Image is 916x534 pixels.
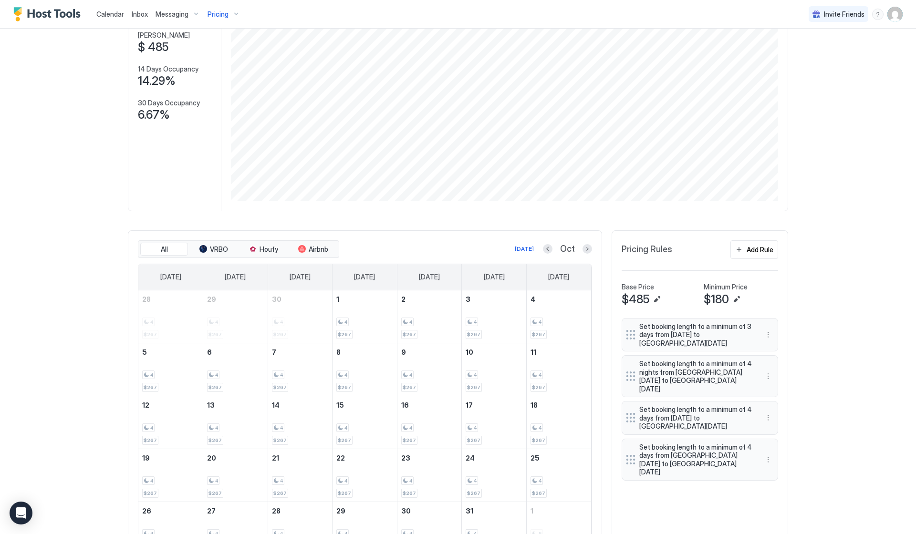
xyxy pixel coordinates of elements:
[704,283,748,291] span: Minimum Price
[10,502,32,524] div: Open Intercom Messenger
[344,264,385,290] a: Wednesday
[138,343,203,396] td: October 5, 2025
[273,384,287,390] span: $267
[344,478,347,484] span: 4
[466,295,470,303] span: 3
[208,490,222,496] span: $267
[704,292,729,307] span: $180
[731,294,742,305] button: Edit
[403,331,416,338] span: $267
[203,290,268,308] a: September 29, 2025
[280,478,283,484] span: 4
[280,264,320,290] a: Tuesday
[336,454,345,462] span: 22
[144,437,157,443] span: $267
[215,372,218,378] span: 4
[344,372,347,378] span: 4
[338,437,351,443] span: $267
[203,502,268,520] a: October 27, 2025
[140,243,188,256] button: All
[156,10,188,19] span: Messaging
[474,372,477,378] span: 4
[762,370,774,382] button: More options
[527,343,591,361] a: October 11, 2025
[527,290,591,308] a: October 4, 2025
[474,264,514,290] a: Friday
[409,478,412,484] span: 4
[651,294,663,305] button: Edit
[208,384,222,390] span: $267
[539,478,541,484] span: 4
[138,449,203,502] td: October 19, 2025
[397,449,462,467] a: October 23, 2025
[273,437,287,443] span: $267
[747,245,773,255] div: Add Rule
[527,449,591,467] a: October 25, 2025
[333,343,397,361] a: October 8, 2025
[142,348,147,356] span: 5
[872,9,884,20] div: menu
[203,449,268,467] a: October 20, 2025
[138,343,203,361] a: October 5, 2025
[207,295,216,303] span: 29
[762,454,774,465] div: menu
[532,437,545,443] span: $267
[401,454,410,462] span: 23
[333,449,397,502] td: October 22, 2025
[142,507,151,515] span: 26
[272,454,279,462] span: 21
[397,290,462,343] td: October 2, 2025
[150,425,153,431] span: 4
[150,478,153,484] span: 4
[639,359,753,393] span: Set booking length to a minimum of 4 nights from [GEOGRAPHIC_DATA][DATE] to [GEOGRAPHIC_DATA][DATE]
[762,329,774,340] button: More options
[215,264,255,290] a: Monday
[397,343,462,396] td: October 9, 2025
[639,443,753,476] span: Set booking length to a minimum of 4 days from [GEOGRAPHIC_DATA][DATE] to [GEOGRAPHIC_DATA][DATE]
[532,490,545,496] span: $267
[344,425,347,431] span: 4
[333,290,397,308] a: October 1, 2025
[272,401,280,409] span: 14
[622,283,654,291] span: Base Price
[280,425,283,431] span: 4
[96,9,124,19] a: Calendar
[138,74,176,88] span: 14.29%
[161,245,168,254] span: All
[622,244,672,255] span: Pricing Rules
[539,425,541,431] span: 4
[462,290,527,343] td: October 3, 2025
[397,396,462,414] a: October 16, 2025
[462,396,526,414] a: October 17, 2025
[409,425,412,431] span: 4
[336,401,344,409] span: 15
[474,478,477,484] span: 4
[272,295,281,303] span: 30
[344,319,347,325] span: 4
[208,437,222,443] span: $267
[762,454,774,465] button: More options
[268,290,333,343] td: September 30, 2025
[338,384,351,390] span: $267
[467,490,480,496] span: $267
[239,243,287,256] button: Houfy
[583,244,592,254] button: Next month
[138,449,203,467] a: October 19, 2025
[527,396,591,414] a: October 18, 2025
[622,292,649,307] span: $485
[13,7,85,21] a: Host Tools Logo
[467,331,480,338] span: $267
[762,329,774,340] div: menu
[268,396,333,449] td: October 14, 2025
[280,372,283,378] span: 4
[539,319,541,325] span: 4
[268,396,333,414] a: October 14, 2025
[268,343,333,361] a: October 7, 2025
[272,348,276,356] span: 7
[336,507,345,515] span: 29
[138,99,200,107] span: 30 Days Occupancy
[403,437,416,443] span: $267
[462,343,527,396] td: October 10, 2025
[138,240,339,258] div: tab-group
[96,10,124,18] span: Calendar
